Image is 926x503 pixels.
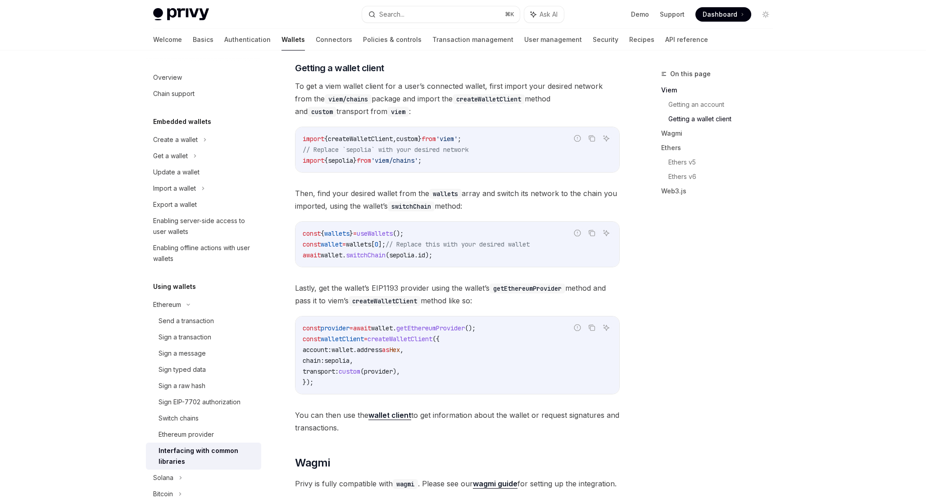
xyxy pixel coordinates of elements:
code: createWalletClient [453,94,525,104]
div: Import a wallet [153,183,196,194]
span: wallet [321,240,342,248]
span: createWalletClient [368,335,432,343]
div: Ethereum [153,299,181,310]
span: }); [303,378,313,386]
a: Ethers v6 [668,169,780,184]
span: Ask AI [540,10,558,19]
span: wallet [371,324,393,332]
img: light logo [153,8,209,21]
span: ); [425,251,432,259]
span: // Replace `sepolia` with your desired network [303,146,468,154]
a: Support [660,10,685,19]
button: Copy the contents from the code block [586,322,598,334]
span: getEthereumProvider [396,324,465,332]
span: ), [393,367,400,375]
span: switchChain [346,251,386,259]
span: On this page [670,69,711,79]
span: const [303,240,321,248]
div: Update a wallet [153,167,200,178]
span: } [353,156,357,165]
span: await [353,324,371,332]
span: 'viem' [436,135,458,143]
div: Chain support [153,88,195,99]
span: sepolia [389,251,414,259]
span: = [364,335,368,343]
a: Send a transaction [146,313,261,329]
code: viem [387,107,409,117]
a: Ethereum provider [146,426,261,443]
a: Overview [146,69,261,86]
span: account: [303,346,331,354]
button: Ask AI [600,133,612,144]
a: Policies & controls [363,29,422,50]
a: Dashboard [695,7,751,22]
div: Bitcoin [153,489,173,499]
span: Then, find your desired wallet from the array and switch its network to the chain you imported, u... [295,187,620,212]
code: createWalletClient [349,296,421,306]
button: Ask AI [524,6,564,23]
button: Copy the contents from the code block [586,133,598,144]
a: API reference [665,29,708,50]
span: { [324,135,328,143]
a: wallet client [368,411,411,420]
span: (); [465,324,476,332]
div: Enabling server-side access to user wallets [153,215,256,237]
button: Report incorrect code [572,133,583,144]
a: Welcome [153,29,182,50]
code: wagmi [393,479,418,489]
span: from [357,156,371,165]
a: Transaction management [432,29,513,50]
h5: Using wallets [153,281,196,292]
div: Overview [153,72,182,83]
span: sepolia [324,357,350,365]
span: useWallets [357,229,393,238]
span: createWalletClient [328,135,393,143]
span: import [303,135,324,143]
span: provider [364,367,393,375]
span: To get a viem wallet client for a user’s connected wallet, first import your desired network from... [295,80,620,118]
span: , [400,346,404,354]
a: Update a wallet [146,164,261,180]
span: sepolia [328,156,353,165]
a: Security [593,29,618,50]
span: ]; [378,240,386,248]
div: Get a wallet [153,151,188,161]
code: viem/chains [325,94,372,104]
span: Wagmi [295,456,330,470]
code: wallets [429,189,462,199]
div: Export a wallet [153,199,197,210]
a: Export a wallet [146,197,261,213]
div: Switch chains [159,413,199,424]
strong: wallet client [368,411,411,420]
span: ({ [432,335,440,343]
a: User management [524,29,582,50]
a: Wagmi [661,126,780,141]
a: Authentication [224,29,271,50]
a: Sign EIP-7702 authorization [146,394,261,410]
span: custom [396,135,418,143]
div: Sign a message [159,348,206,359]
span: chain: [303,357,324,365]
a: Connectors [316,29,352,50]
span: Privy is fully compatible with . Please see our for setting up the integration. [295,477,620,490]
a: Getting an account [668,97,780,112]
span: 0 [375,240,378,248]
span: const [303,324,321,332]
button: Toggle dark mode [758,7,773,22]
a: Sign a raw hash [146,378,261,394]
span: wallet [321,251,342,259]
span: ( [386,251,389,259]
span: ⌘ K [505,11,514,18]
button: Report incorrect code [572,227,583,239]
span: (); [393,229,404,238]
div: Ethereum provider [159,429,214,440]
div: Enabling offline actions with user wallets [153,242,256,264]
span: import [303,156,324,165]
a: Interfacing with common libraries [146,443,261,470]
span: Hex [389,346,400,354]
span: . [342,251,346,259]
a: Ethers v5 [668,155,780,169]
a: Basics [193,29,213,50]
button: Copy the contents from the code block [586,227,598,239]
div: Sign typed data [159,364,206,375]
